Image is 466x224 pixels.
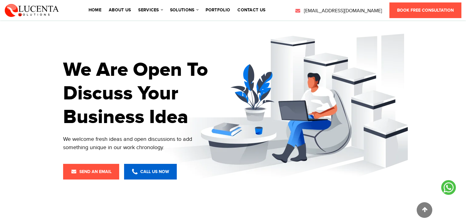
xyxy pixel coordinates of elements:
a: services [138,8,162,12]
span: Book Free Consultation [397,8,454,13]
a: solutions [170,8,198,12]
h1: We Are Open To Discuss Your Business Idea [63,58,232,129]
img: Lucenta Solutions [5,3,59,17]
a: [EMAIL_ADDRESS][DOMAIN_NAME] [295,7,382,15]
span: Send an Email [71,169,112,174]
a: Home [89,8,101,12]
a: Send an Email [63,164,119,180]
div: We welcome fresh ideas and open discussions to add something unique in our work chronology. [63,135,198,152]
a: portfolio [206,8,230,12]
a: contact us [237,8,265,12]
span: Call Us Now [132,169,169,174]
a: Call Us Now [124,164,177,180]
a: About Us [109,8,131,12]
a: Book Free Consultation [389,2,461,18]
